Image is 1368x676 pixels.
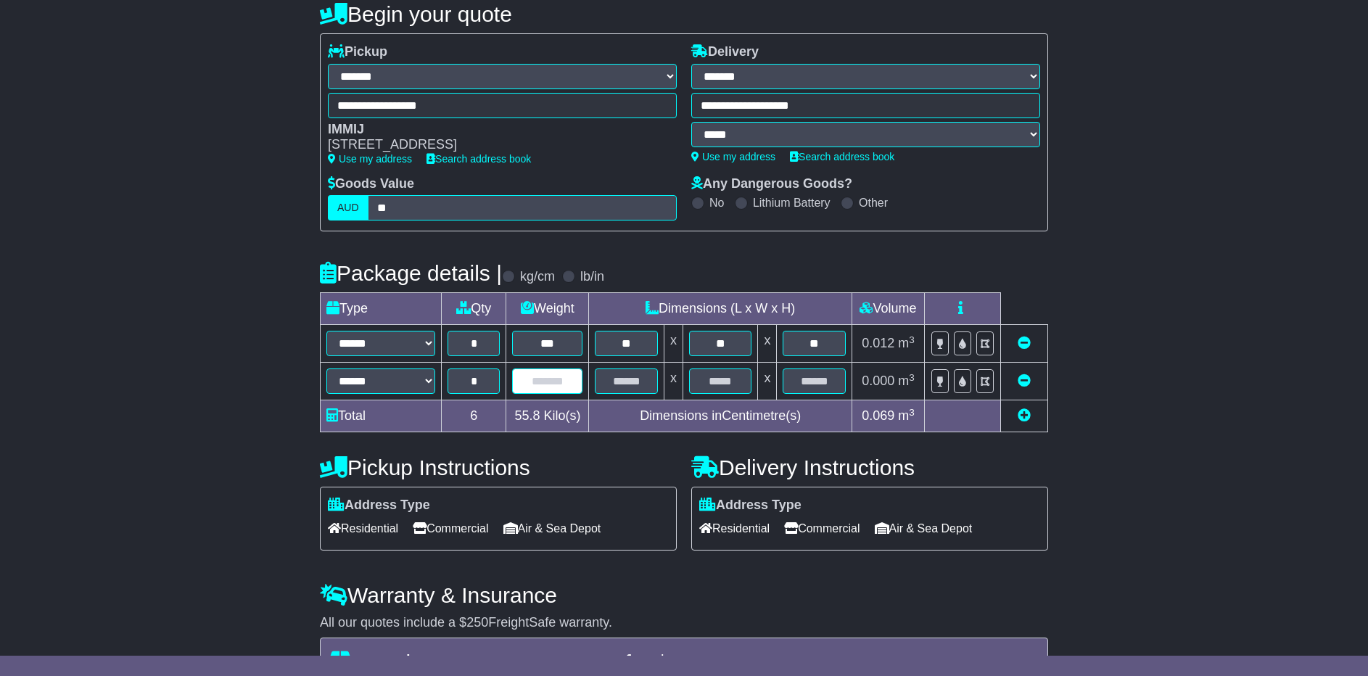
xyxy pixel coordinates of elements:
a: Use my address [691,151,775,162]
label: Delivery [691,44,759,60]
td: Volume [852,293,924,325]
label: Address Type [328,498,430,514]
span: 7.11 [668,651,710,675]
label: AUD [328,195,368,220]
h4: Package details | [320,261,502,285]
label: Lithium Battery [753,196,831,210]
td: Type [321,293,442,325]
td: Dimensions in Centimetre(s) [589,400,852,432]
td: 6 [442,400,506,432]
span: Commercial [413,517,488,540]
span: 0.000 [862,374,894,388]
label: Any Dangerous Goods? [691,176,852,192]
span: 55.8 [514,408,540,423]
label: Address Type [699,498,802,514]
span: 0.012 [862,336,894,350]
td: x [664,363,683,400]
label: Goods Value [328,176,414,192]
td: Dimensions (L x W x H) [589,293,852,325]
td: x [664,325,683,363]
td: x [758,363,777,400]
span: Air & Sea Depot [503,517,601,540]
td: Weight [506,293,589,325]
h4: Begin your quote [320,2,1048,26]
span: 250 [466,615,488,630]
a: Search address book [790,151,894,162]
h4: Delivery Instructions [691,456,1048,479]
h4: Warranty & Insurance [320,583,1048,607]
sup: 3 [909,372,915,383]
div: IMMIJ [328,122,662,138]
a: Search address book [427,153,531,165]
span: Commercial [784,517,860,540]
span: 0.069 [862,408,894,423]
span: m [898,408,915,423]
span: Residential [699,517,770,540]
span: Air & Sea Depot [875,517,973,540]
div: All our quotes include a $ FreightSafe warranty. [320,615,1048,631]
a: Remove this item [1018,374,1031,388]
td: Qty [442,293,506,325]
label: lb/in [580,269,604,285]
span: Residential [328,517,398,540]
div: [STREET_ADDRESS] [328,137,662,153]
label: kg/cm [520,269,555,285]
label: No [709,196,724,210]
td: Kilo(s) [506,400,589,432]
a: Remove this item [1018,336,1031,350]
sup: 3 [909,334,915,345]
sup: 3 [909,407,915,418]
span: m [898,336,915,350]
td: x [758,325,777,363]
h4: Pickup Instructions [320,456,677,479]
a: Add new item [1018,408,1031,423]
a: Use my address [328,153,412,165]
label: Other [859,196,888,210]
td: Total [321,400,442,432]
span: m [898,374,915,388]
label: Pickup [328,44,387,60]
h4: Transit Insurance Coverage for $ [329,651,1039,675]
